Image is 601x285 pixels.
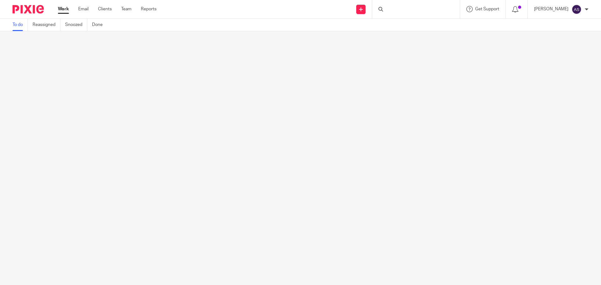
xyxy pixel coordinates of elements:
[121,6,131,12] a: Team
[33,19,60,31] a: Reassigned
[98,6,112,12] a: Clients
[92,19,107,31] a: Done
[13,19,28,31] a: To do
[141,6,157,12] a: Reports
[475,7,499,11] span: Get Support
[65,19,87,31] a: Snoozed
[58,6,69,12] a: Work
[534,6,568,12] p: [PERSON_NAME]
[78,6,89,12] a: Email
[13,5,44,13] img: Pixie
[572,4,582,14] img: svg%3E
